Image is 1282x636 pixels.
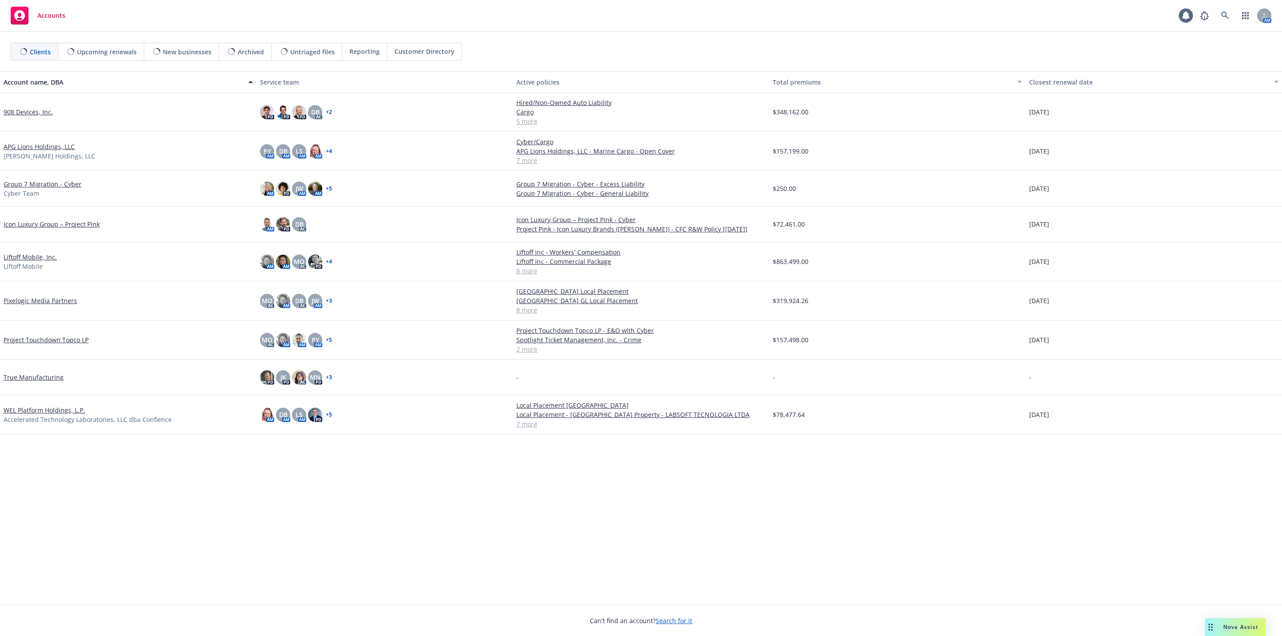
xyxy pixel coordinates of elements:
span: [DATE] [1029,257,1049,266]
a: + 2 [326,109,332,115]
img: photo [308,255,322,269]
button: Nova Assist [1205,618,1266,636]
a: 5 more [516,117,766,126]
span: [DATE] [1029,107,1049,117]
a: Group 7 Migration - Cyber - Excess Liability [516,179,766,189]
span: Upcoming renewals [77,47,137,57]
span: Can't find an account? [590,616,692,625]
span: $72,461.00 [773,219,805,229]
span: [DATE] [1029,296,1049,305]
span: $250.00 [773,184,796,193]
a: Icon Luxury Group – Project Pink - Cyber [516,215,766,224]
span: $348,162.00 [773,107,808,117]
span: Cyber Team [4,189,39,198]
a: + 5 [326,337,332,343]
span: $863,499.00 [773,257,808,266]
span: $319,924.26 [773,296,808,305]
img: photo [260,105,274,119]
img: photo [260,255,274,269]
span: JW [312,296,319,305]
span: Clients [30,47,51,57]
span: MQ [294,257,304,266]
a: Switch app [1237,7,1254,24]
span: [DATE] [1029,184,1049,193]
a: True Manufacturing [4,373,64,382]
a: + 5 [326,412,332,417]
a: + 4 [326,149,332,154]
span: [DATE] [1029,219,1049,229]
span: Liftoff Mobile [4,262,43,271]
span: Nova Assist [1223,623,1258,631]
img: photo [292,333,306,347]
span: PY [312,335,319,344]
a: 7 more [516,419,766,429]
button: Total premiums [769,71,1026,93]
div: Account name, DBA [4,77,243,87]
span: JK [280,373,286,382]
div: Service team [260,77,509,87]
a: Local Placement - [GEOGRAPHIC_DATA] Property - LABSOFT TECNOLOGIA LTDA [516,410,766,419]
a: Liftoff Inc - Commercial Package [516,257,766,266]
span: DB [311,107,320,117]
span: $157,199.00 [773,146,808,156]
img: photo [276,217,290,231]
span: PY [264,146,271,156]
span: Untriaged files [290,47,335,57]
span: DB [279,410,288,419]
img: photo [276,255,290,269]
span: Accelerated Technology Laboratories, LLC dba Confience [4,415,172,424]
a: + 3 [326,375,332,380]
img: photo [260,370,274,385]
a: APG Lions Holdings, LLC [4,142,75,151]
span: [DATE] [1029,335,1049,344]
a: Pixelogic Media Partners [4,296,77,305]
a: APG Lions Holdings, LLC - Marine Cargo - Open Cover [516,146,766,156]
img: photo [276,294,290,308]
span: MQ [262,335,272,344]
img: photo [308,182,322,196]
span: DB [279,146,288,156]
a: Group 7 Migration - Cyber - General Liability [516,189,766,198]
a: Search [1216,7,1234,24]
span: - [516,373,519,382]
span: $157,498.00 [773,335,808,344]
div: Closest renewal date [1029,77,1269,87]
img: photo [276,333,290,347]
span: $78,477.64 [773,410,805,419]
span: DB [295,219,304,229]
a: + 5 [326,186,332,191]
span: Accounts [37,12,65,19]
img: photo [276,182,290,196]
button: Closest renewal date [1026,71,1282,93]
a: + 4 [326,259,332,264]
img: photo [260,217,274,231]
a: 7 more [516,156,766,165]
a: 8 more [516,305,766,315]
div: Active policies [516,77,766,87]
a: Group 7 Migration - Cyber [4,179,81,189]
span: LS [296,410,303,419]
button: Service team [256,71,513,93]
a: + 3 [326,298,332,304]
a: Accounts [7,3,69,28]
img: photo [308,408,322,422]
span: [DATE] [1029,146,1049,156]
a: Project Touchdown Topco LP [4,335,89,344]
a: Liftoff Mobile, Inc. [4,252,57,262]
a: Liftoff Inc - Workers' Compensation [516,247,766,257]
span: LS [296,146,303,156]
a: Project Touchdown Topco LP - E&O with Cyber [516,326,766,335]
a: Report a Bug [1196,7,1213,24]
a: Spotlight Ticket Management, Inc. - Crime [516,335,766,344]
span: MQ [262,296,272,305]
span: Customer Directory [394,47,454,56]
button: Active policies [513,71,769,93]
span: [DATE] [1029,410,1049,419]
a: 2 more [516,344,766,354]
div: Total premiums [773,77,1012,87]
img: photo [308,144,322,158]
img: photo [292,370,306,385]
